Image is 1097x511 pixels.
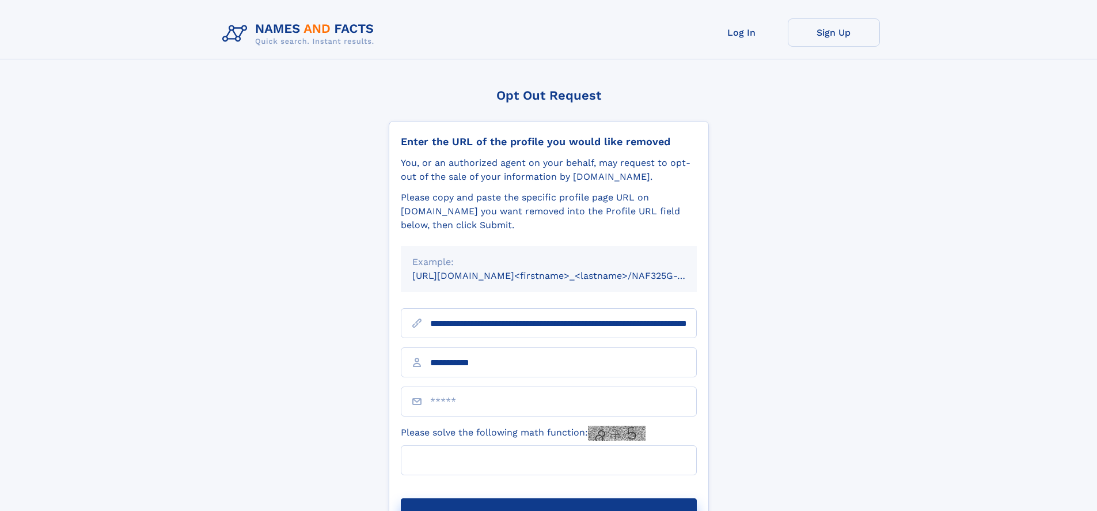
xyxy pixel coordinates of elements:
div: You, or an authorized agent on your behalf, may request to opt-out of the sale of your informatio... [401,156,697,184]
img: Logo Names and Facts [218,18,384,50]
div: Enter the URL of the profile you would like removed [401,135,697,148]
div: Please copy and paste the specific profile page URL on [DOMAIN_NAME] you want removed into the Pr... [401,191,697,232]
a: Log In [696,18,788,47]
div: Opt Out Request [389,88,709,103]
label: Please solve the following math function: [401,426,646,441]
small: [URL][DOMAIN_NAME]<firstname>_<lastname>/NAF325G-xxxxxxxx [412,270,719,281]
a: Sign Up [788,18,880,47]
div: Example: [412,255,685,269]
